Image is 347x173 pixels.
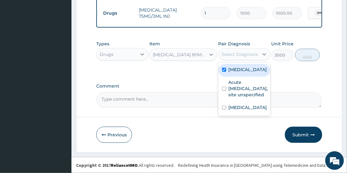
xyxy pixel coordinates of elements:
[76,162,139,168] strong: Copyright © 2017 .
[32,35,104,43] div: Chat with us now
[218,41,250,47] label: Pair Diagnosis
[229,66,267,73] label: [MEDICAL_DATA]
[100,7,136,19] td: Drugs
[36,49,86,112] span: We're online!
[153,52,206,58] div: [MEDICAL_DATA] 80MG INJ
[96,127,132,143] button: Previous
[222,51,258,57] div: Select Diagnosis
[111,162,138,168] a: RelianceHMO
[229,104,267,111] label: [MEDICAL_DATA]
[295,49,320,61] button: Add
[229,79,268,98] label: Acute [MEDICAL_DATA], site unspecified
[3,111,118,132] textarea: Type your message and hit 'Enter'
[136,4,198,22] td: [MEDICAL_DATA] 75MG/3ML INJ
[102,3,117,18] div: Minimize live chat window
[71,157,347,173] footer: All rights reserved.
[149,41,160,47] label: Item
[100,51,113,57] div: Drugs
[271,41,294,47] label: Unit Price
[285,127,322,143] button: Submit
[11,31,25,47] img: d_794563401_company_1708531726252_794563401
[96,84,322,89] label: Comment
[96,41,109,47] label: Types
[178,162,342,168] div: Redefining Heath Insurance in [GEOGRAPHIC_DATA] using Telemedicine and Data Science!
